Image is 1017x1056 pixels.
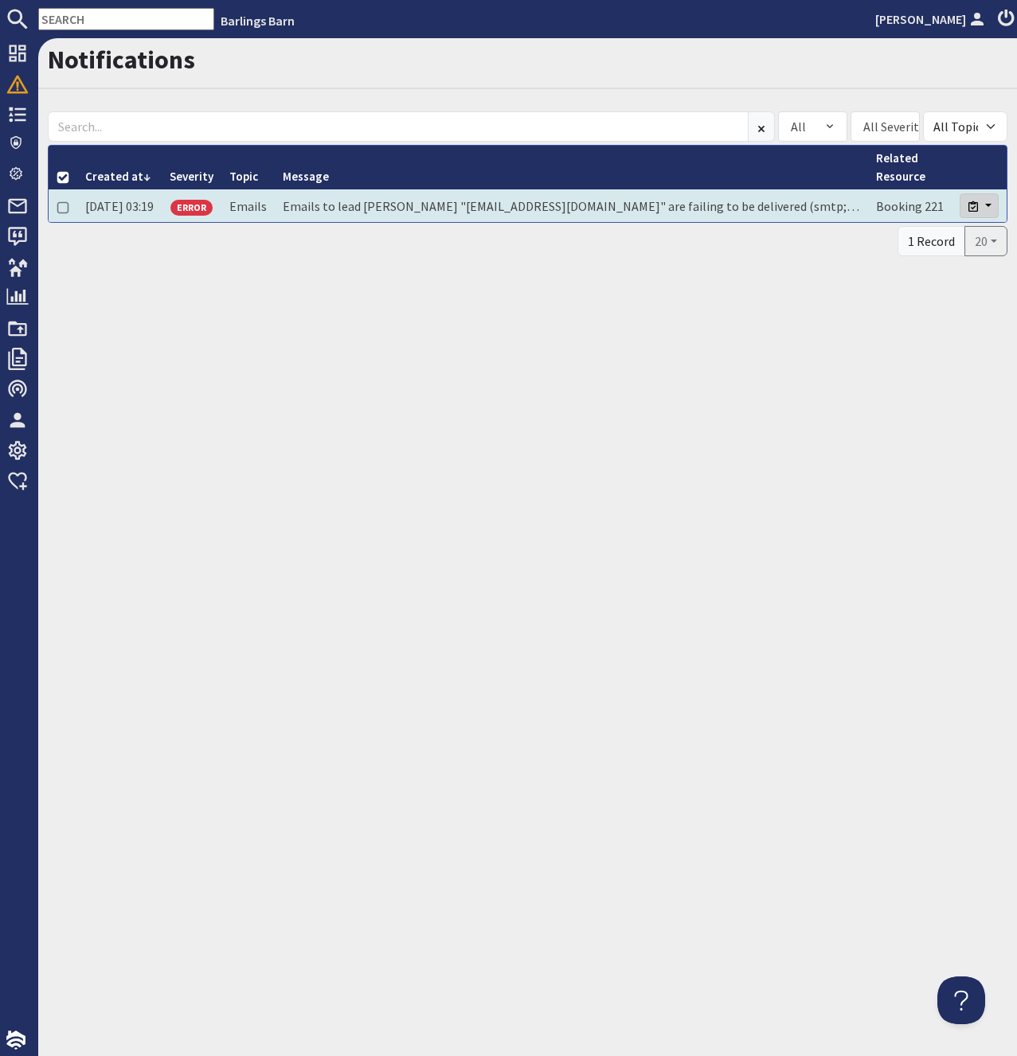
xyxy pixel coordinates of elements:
[868,146,952,189] th: Related Resource
[48,111,749,142] input: Search...
[778,111,847,142] div: Combobox
[170,200,213,216] span: ERROR
[964,226,1007,256] button: 20
[170,169,213,184] a: Severity
[791,117,806,136] div: All
[48,44,195,76] a: Notifications
[875,10,988,29] a: [PERSON_NAME]
[77,189,162,222] td: [DATE] 03:19
[863,117,934,136] div: All Severities
[221,189,275,222] td: Emails
[275,189,868,222] td: Emails to lead [PERSON_NAME] "[EMAIL_ADDRESS][DOMAIN_NAME]" are failing to be delivered (smtp; 55...
[898,226,965,256] div: 1 Record
[6,1031,25,1050] img: staytech_i_w-64f4e8e9ee0a9c174fd5317b4b171b261742d2d393467e5bdba4413f4f884c10.svg
[221,13,295,29] a: Barlings Barn
[876,198,944,214] a: Booking 221
[85,169,151,184] a: Created at
[38,8,214,30] input: SEARCH
[851,111,920,142] div: Combobox
[937,976,985,1024] iframe: Toggle Customer Support
[275,146,868,189] th: Message
[229,169,258,184] a: Topic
